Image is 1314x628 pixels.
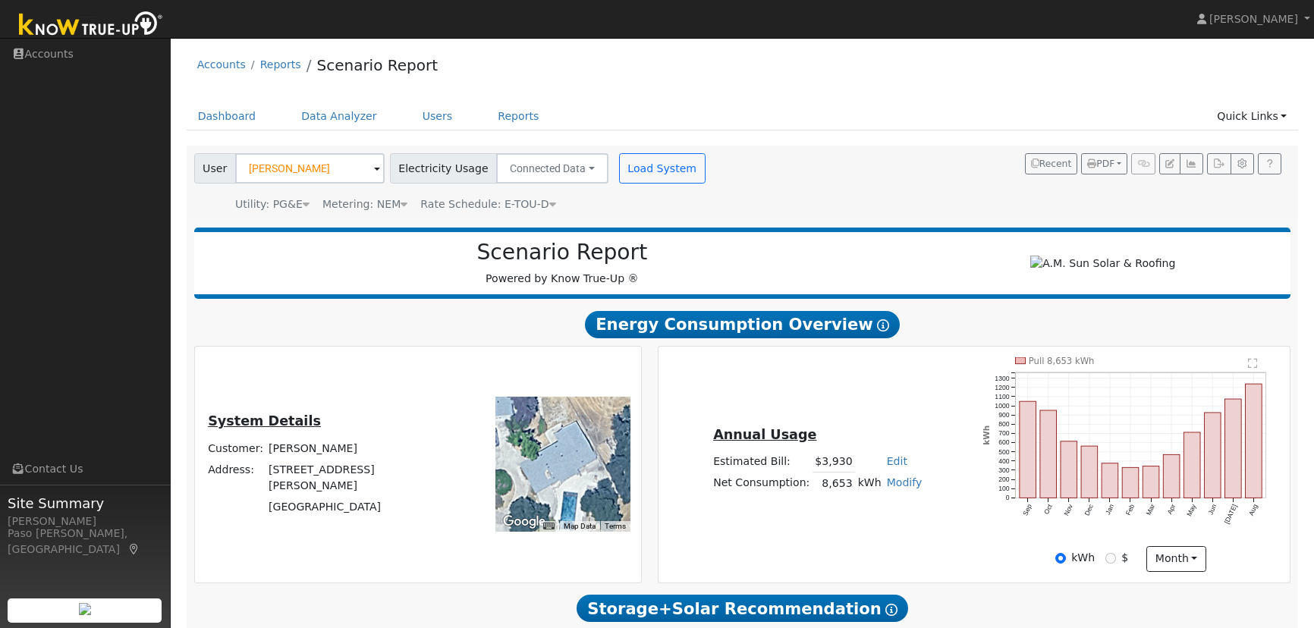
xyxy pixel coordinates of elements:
[998,476,1010,483] text: 200
[187,102,268,130] a: Dashboard
[1029,356,1095,366] text: Pull 8,653 kWh
[1185,503,1197,518] text: May
[998,457,1010,465] text: 400
[1087,159,1114,169] span: PDF
[1104,503,1115,516] text: Jan
[855,473,884,495] td: kWh
[1166,503,1177,516] text: Apr
[711,451,813,473] td: Estimated Bill:
[1040,410,1057,498] rect: onclick=""
[1143,466,1159,498] rect: onclick=""
[1071,550,1095,566] label: kWh
[1030,256,1175,272] img: A.M. Sun Solar & Roofing
[995,375,1009,382] text: 1300
[1246,384,1262,498] rect: onclick=""
[1061,441,1077,498] rect: onclick=""
[885,604,897,616] i: Show Help
[266,438,447,459] td: [PERSON_NAME]
[1209,13,1298,25] span: [PERSON_NAME]
[995,402,1009,410] text: 1000
[209,240,915,265] h2: Scenario Report
[564,521,596,532] button: Map Data
[998,448,1010,456] text: 500
[1006,494,1010,501] text: 0
[998,429,1010,437] text: 700
[713,427,816,442] u: Annual Usage
[1081,153,1127,174] button: PDF
[998,466,1010,474] text: 300
[206,459,266,496] td: Address:
[1223,503,1239,525] text: [DATE]
[208,413,321,429] u: System Details
[127,543,141,555] a: Map
[202,240,923,287] div: Powered by Know True-Up ®
[11,8,171,42] img: Know True-Up
[206,438,266,459] td: Customer:
[1225,399,1242,498] rect: onclick=""
[995,384,1009,391] text: 1200
[1146,546,1206,572] button: month
[235,196,310,212] div: Utility: PG&E
[8,513,162,529] div: [PERSON_NAME]
[585,311,899,338] span: Energy Consumption Overview
[499,512,549,532] img: Google
[496,153,608,184] button: Connected Data
[605,522,626,530] a: Terms (opens in new tab)
[1207,503,1218,516] text: Jun
[619,153,706,184] button: Load System
[1042,503,1054,516] text: Oct
[998,439,1010,447] text: 600
[1083,503,1095,517] text: Dec
[1121,550,1128,566] label: $
[1124,503,1136,517] text: Feb
[1159,153,1180,174] button: Edit User
[1207,153,1231,174] button: Export Interval Data
[1206,102,1298,130] a: Quick Links
[266,497,447,518] td: [GEOGRAPHIC_DATA]
[887,455,907,467] a: Edit
[79,603,91,615] img: retrieve
[8,526,162,557] div: Paso [PERSON_NAME], [GEOGRAPHIC_DATA]
[260,58,301,71] a: Reports
[981,425,990,445] text: kWh
[813,473,855,495] td: 8,653
[290,102,388,130] a: Data Analyzer
[877,319,889,331] i: Show Help
[8,493,162,513] span: Site Summary
[1025,153,1078,174] button: Recent
[499,512,549,532] a: Open this area in Google Maps (opens a new window)
[1180,153,1203,174] button: Multi-Series Graph
[1184,432,1201,498] rect: onclick=""
[1122,468,1139,498] rect: onclick=""
[420,198,555,210] span: Alias: HETOUD
[1205,413,1221,498] rect: onclick=""
[998,420,1010,428] text: 800
[1145,503,1156,517] text: Mar
[813,451,855,473] td: $3,930
[322,196,407,212] div: Metering: NEM
[577,595,907,622] span: Storage+Solar Recommendation
[998,485,1010,492] text: 100
[543,521,554,532] button: Keyboard shortcuts
[1105,553,1116,564] input: $
[1102,463,1118,498] rect: onclick=""
[1081,446,1098,498] rect: onclick=""
[266,459,447,496] td: [STREET_ADDRESS][PERSON_NAME]
[1021,503,1033,517] text: Sep
[887,476,923,488] a: Modify
[998,411,1010,419] text: 900
[1247,503,1259,517] text: Aug
[411,102,464,130] a: Users
[390,153,497,184] span: Electricity Usage
[1020,401,1036,498] rect: onclick=""
[1062,503,1074,517] text: Nov
[1163,455,1180,498] rect: onclick=""
[486,102,550,130] a: Reports
[235,153,385,184] input: Select a User
[1258,153,1281,174] a: Help Link
[194,153,236,184] span: User
[316,56,438,74] a: Scenario Report
[711,473,813,495] td: Net Consumption:
[197,58,246,71] a: Accounts
[995,393,1009,400] text: 1100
